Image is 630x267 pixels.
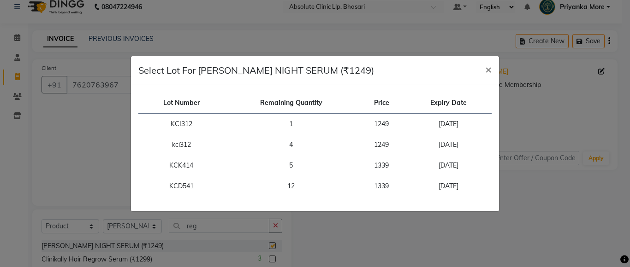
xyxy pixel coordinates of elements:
h5: Select Lot For [PERSON_NAME] NIGHT SERUM (₹1249) [138,64,374,77]
td: 1249 [358,134,405,155]
button: Close [478,56,499,82]
td: 1339 [358,176,405,197]
td: [DATE] [405,176,492,197]
td: kci312 [138,134,225,155]
td: [DATE] [405,113,492,134]
td: 12 [225,176,358,197]
td: 5 [225,155,358,176]
td: 1339 [358,155,405,176]
td: 4 [225,134,358,155]
td: KCI312 [138,113,225,134]
td: [DATE] [405,134,492,155]
span: × [485,62,492,76]
th: Lot Number [138,93,225,114]
th: Expiry Date [405,93,492,114]
td: 1249 [358,113,405,134]
td: KCK414 [138,155,225,176]
th: Remaining Quantity [225,93,358,114]
td: 1 [225,113,358,134]
td: [DATE] [405,155,492,176]
th: Price [358,93,405,114]
td: KCD541 [138,176,225,197]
